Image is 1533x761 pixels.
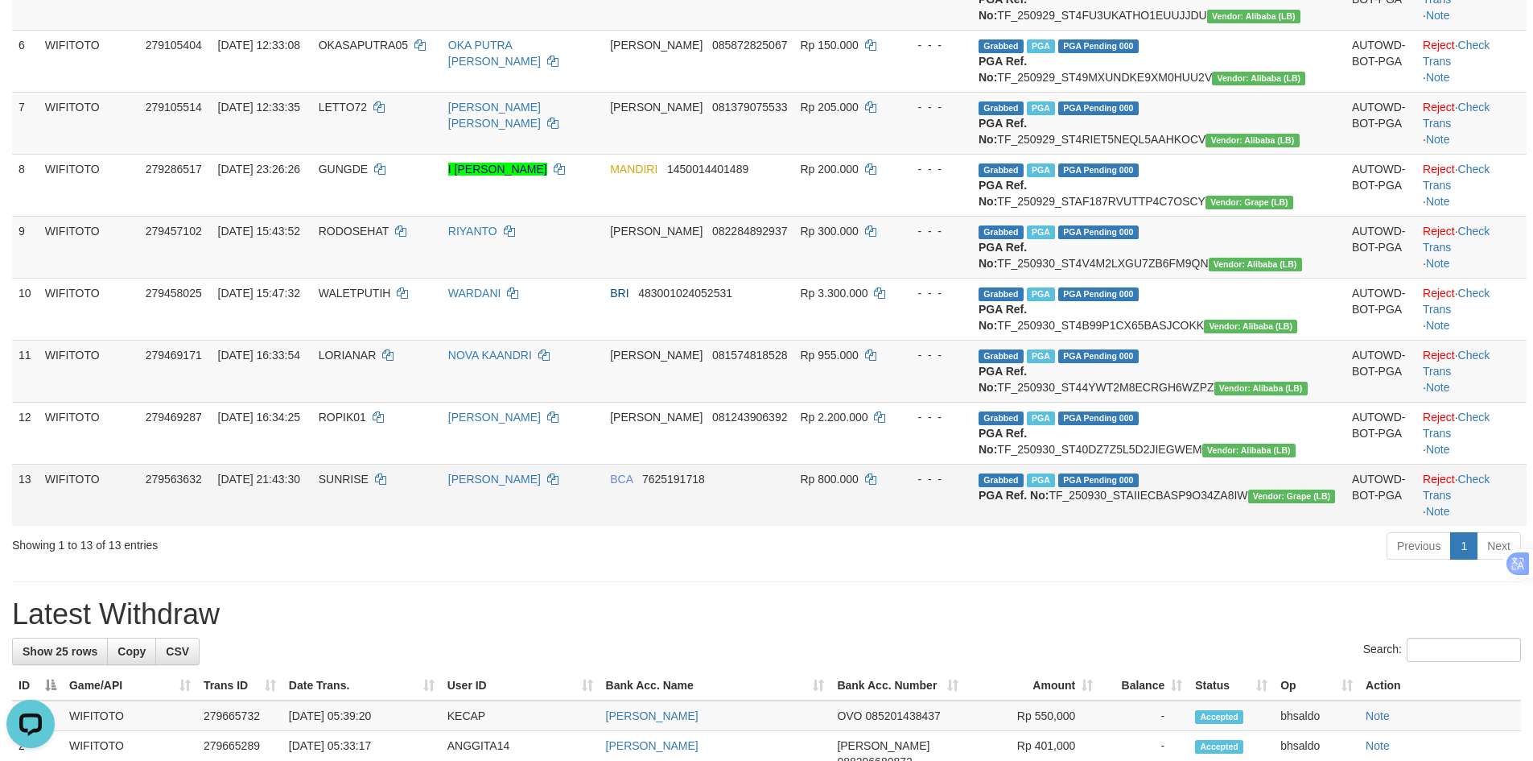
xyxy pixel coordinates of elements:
[63,701,197,731] td: WIFITOTO
[902,161,966,177] div: - - -
[12,671,63,701] th: ID: activate to sort column descending
[965,701,1099,731] td: Rp 550,000
[218,411,300,424] span: [DATE] 16:34:25
[712,349,787,362] span: Copy 081574818528 to clipboard
[1416,30,1527,92] td: · ·
[1345,278,1416,340] td: AUTOWD-BOT-PGA
[800,349,858,362] span: Rp 955.000
[218,163,300,176] span: [DATE] 23:26:26
[1099,671,1189,701] th: Balance: activate to sort column ascending
[1099,701,1189,731] td: -
[1195,740,1243,754] span: Accepted
[1027,412,1055,425] span: Marked by bhscandra
[1345,340,1416,402] td: AUTOWD-BOT-PGA
[146,101,202,114] span: 279105514
[146,473,202,486] span: 279563632
[902,347,966,363] div: - - -
[282,671,441,701] th: Date Trans.: activate to sort column ascending
[800,411,867,424] span: Rp 2.200.000
[902,471,966,487] div: - - -
[800,225,858,238] span: Rp 300.000
[1423,163,1455,176] a: Reject
[146,287,202,300] span: 279458025
[12,464,39,526] td: 13
[1027,287,1055,301] span: Marked by bhsazizan
[667,163,748,176] span: Copy 1450014401489 to clipboard
[319,225,389,238] span: RODOSEHAT
[319,163,368,176] span: GUNGDE
[979,225,1024,239] span: Grabbed
[1058,349,1139,363] span: PGA Pending
[1205,196,1293,209] span: Vendor URL: https://dashboard.q2checkout.com/secure
[448,101,541,130] a: [PERSON_NAME] [PERSON_NAME]
[1416,92,1527,154] td: · ·
[1423,411,1490,440] a: Check Trans
[146,349,202,362] span: 279469171
[1416,402,1527,464] td: · ·
[1423,101,1490,130] a: Check Trans
[965,671,1099,701] th: Amount: activate to sort column ascending
[1345,216,1416,278] td: AUTOWD-BOT-PGA
[979,412,1024,425] span: Grabbed
[166,645,189,658] span: CSV
[1359,671,1521,701] th: Action
[600,671,831,701] th: Bank Acc. Name: activate to sort column ascending
[319,101,367,114] span: LETTO72
[1027,163,1055,177] span: Marked by bhsaldo
[979,163,1024,177] span: Grabbed
[197,671,282,701] th: Trans ID: activate to sort column ascending
[1423,225,1490,254] a: Check Trans
[830,671,965,701] th: Bank Acc. Number: activate to sort column ascending
[1423,101,1455,114] a: Reject
[865,709,940,722] span: Copy 085201438437 to clipboard
[902,409,966,425] div: - - -
[12,154,39,216] td: 8
[1345,464,1416,526] td: AUTOWD-BOT-PGA
[319,39,408,52] span: OKASAPUTRA05
[979,474,1024,487] span: Grabbed
[1058,225,1139,239] span: PGA Pending
[610,349,703,362] span: [PERSON_NAME]
[972,92,1345,154] td: TF_250929_ST4RIET5NEQL5AAHKOCV
[902,37,966,53] div: - - -
[319,473,369,486] span: SUNRISE
[979,365,1027,394] b: PGA Ref. No:
[12,216,39,278] td: 9
[606,739,699,752] a: [PERSON_NAME]
[448,287,501,300] a: WARDANI
[979,55,1027,84] b: PGA Ref. No:
[448,225,497,238] a: RIYANTO
[448,473,541,486] a: [PERSON_NAME]
[1423,349,1455,362] a: Reject
[1423,473,1455,486] a: Reject
[1363,638,1521,662] label: Search:
[800,163,858,176] span: Rp 200.000
[979,489,1049,502] b: PGA Ref. No:
[1027,225,1055,239] span: Marked by bhscandra
[1423,163,1490,192] a: Check Trans
[1248,490,1336,503] span: Vendor URL: https://dashboard.q2checkout.com/secure
[1423,411,1455,424] a: Reject
[218,287,300,300] span: [DATE] 15:47:32
[979,39,1024,53] span: Grabbed
[1345,30,1416,92] td: AUTOWD-BOT-PGA
[1202,444,1296,457] span: Vendor URL: https://dashboard.q2checkout.com/secure
[712,225,787,238] span: Copy 082284892937 to clipboard
[902,99,966,115] div: - - -
[1345,154,1416,216] td: AUTOWD-BOT-PGA
[972,216,1345,278] td: TF_250930_ST4V4M2LXGU7ZB6FM9QN
[1027,101,1055,115] span: Marked by bhsseptian
[218,101,300,114] span: [DATE] 12:33:35
[606,709,699,722] a: [PERSON_NAME]
[1214,382,1308,395] span: Vendor URL: https://dashboard.q2checkout.com/secure
[39,278,139,340] td: WIFITOTO
[146,163,202,176] span: 279286517
[39,402,139,464] td: WIFITOTO
[12,402,39,464] td: 12
[1426,71,1450,84] a: Note
[39,216,139,278] td: WIFITOTO
[319,411,366,424] span: ROPIK01
[448,411,541,424] a: [PERSON_NAME]
[1426,443,1450,456] a: Note
[712,411,787,424] span: Copy 081243906392 to clipboard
